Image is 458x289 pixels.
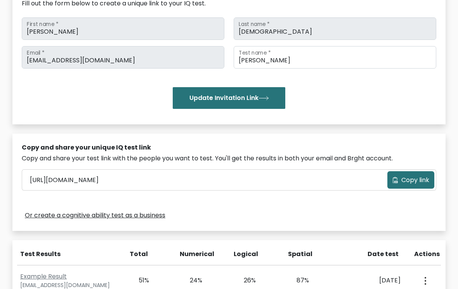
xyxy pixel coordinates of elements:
div: Numerical [180,250,202,259]
input: First name [22,18,224,40]
button: Update Invitation Link [173,88,285,109]
input: Last name [234,18,436,40]
div: Actions [414,250,441,259]
span: Copy link [401,176,429,185]
div: Copy and share your unique IQ test link [22,143,436,153]
div: Copy and share your test link with the people you want to test. You'll get the results in both yo... [22,154,436,163]
input: Test name [234,46,436,69]
div: 24% [180,276,203,286]
div: 51% [127,276,149,286]
div: Logical [234,250,256,259]
div: Test Results [20,250,116,259]
div: 26% [234,276,256,286]
a: Example Result [20,272,67,281]
input: Email [22,46,224,69]
div: Total [125,250,148,259]
div: 87% [287,276,309,286]
div: Spatial [288,250,311,259]
button: Copy link [387,172,434,189]
div: Date test [342,250,405,259]
a: Or create a cognitive ability test as a business [25,211,165,220]
div: [DATE] [340,276,401,286]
